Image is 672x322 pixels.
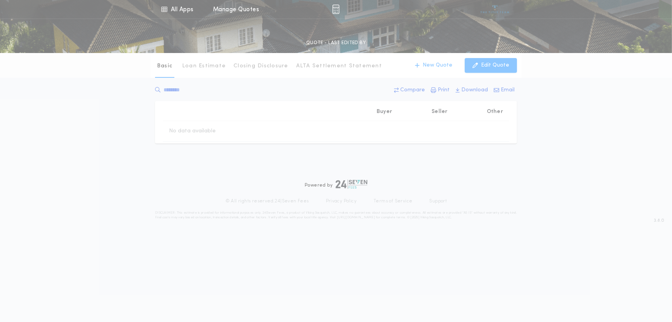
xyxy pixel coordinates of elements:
img: img [332,5,339,14]
button: Email [491,83,517,97]
p: Closing Disclosure [234,62,288,70]
p: © All rights reserved. 24|Seven Fees [225,198,309,204]
a: Terms of Service [374,198,412,204]
p: Basic [157,62,172,70]
p: Edit Quote [481,62,509,69]
img: logo [336,180,367,189]
p: Compare [400,86,425,94]
p: QUOTE - LAST EDITED BY [306,39,366,47]
div: Powered by [305,180,367,189]
p: Print [438,86,450,94]
p: New Quote [423,62,452,69]
p: Buyer [377,108,392,116]
button: Print [428,83,452,97]
p: Email [501,86,515,94]
button: Download [453,83,490,97]
a: [URL][DOMAIN_NAME] [337,216,375,219]
a: Privacy Policy [326,198,357,204]
button: Compare [392,83,427,97]
p: ALTA Settlement Statement [296,62,382,70]
p: Other [487,108,503,116]
p: Loan Estimate [182,62,226,70]
button: Edit Quote [465,58,517,73]
td: No data available [163,121,222,141]
img: vs-icon [481,5,510,13]
button: New Quote [407,58,460,73]
p: Download [461,86,488,94]
p: Seller [432,108,448,116]
a: Support [429,198,447,204]
p: DISCLAIMER: This estimate is provided for informational purposes only. 24|Seven Fees, a product o... [155,211,517,220]
span: 3.8.0 [654,217,664,224]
